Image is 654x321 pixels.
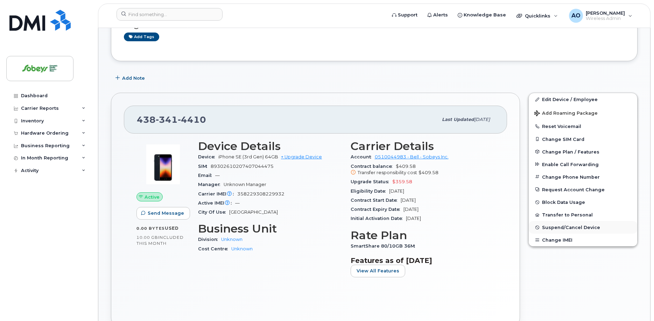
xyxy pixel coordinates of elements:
button: Change SIM Card [529,133,637,145]
span: $359.58 [392,179,412,184]
button: Send Message [136,207,190,220]
span: Upgrade Status [351,179,392,184]
span: Support [398,12,417,19]
span: Carrier IMEI [198,191,237,197]
button: Suspend/Cancel Device [529,221,637,234]
span: Wireless Admin [586,16,625,21]
button: Reset Voicemail [529,120,637,133]
span: 341 [156,114,178,125]
span: 4410 [178,114,206,125]
h3: Business Unit [198,222,342,235]
span: Division [198,237,221,242]
h3: Features as of [DATE] [351,256,495,265]
span: [DATE] [406,216,421,221]
span: 10.00 GB [136,235,158,240]
span: Alerts [433,12,448,19]
span: Active [145,194,160,200]
a: Unknown [221,237,242,242]
h3: Tags List [124,21,625,29]
span: Eligibility Date [351,188,389,194]
span: included this month [136,235,184,246]
span: Last updated [442,117,474,122]
button: View All Features [351,265,405,277]
span: Quicklinks [525,13,550,19]
span: SIM [198,164,211,169]
div: Quicklinks [512,9,563,23]
button: Block Data Usage [529,196,637,208]
span: Transfer responsibility cost [358,170,417,175]
a: + Upgrade Device [281,154,322,159]
span: [DATE] [389,188,404,194]
span: 0.00 Bytes [136,226,165,231]
span: 358229308229932 [237,191,284,197]
span: SmartShare 80/10GB 36M [351,243,419,249]
a: 0510044983 - Bell - Sobeys Inc. [375,154,449,159]
a: Support [387,8,422,22]
span: AO [571,12,581,20]
a: Alerts [422,8,453,22]
img: image20231002-3703462-1angbar.jpeg [142,143,184,185]
span: iPhone SE (3rd Gen) 64GB [218,154,278,159]
span: Suspend/Cancel Device [542,225,600,230]
button: Enable Call Forwarding [529,158,637,171]
div: Antonio Orgera [564,9,637,23]
span: City Of Use [198,209,229,215]
span: Contract Expiry Date [351,207,403,212]
a: Knowledge Base [453,8,511,22]
span: Cost Centre [198,246,231,251]
button: Change IMEI [529,234,637,246]
h3: Device Details [198,140,342,152]
h3: Rate Plan [351,229,495,242]
span: Enable Call Forwarding [542,162,599,167]
a: Add tags [124,33,159,41]
span: Change Plan / Features [542,149,599,154]
button: Transfer to Personal [529,208,637,221]
button: Change Phone Number [529,171,637,183]
span: [DATE] [474,117,490,122]
a: Unknown [231,246,253,251]
span: [DATE] [403,207,419,212]
span: [PERSON_NAME] [586,10,625,16]
span: View All Features [357,267,399,274]
span: 438 [137,114,206,125]
button: Change Plan / Features [529,145,637,158]
span: [DATE] [401,198,416,203]
span: used [165,226,179,231]
span: — [235,200,240,206]
span: Active IMEI [198,200,235,206]
span: Contract balance [351,164,396,169]
button: Request Account Change [529,183,637,196]
span: Contract Start Date [351,198,401,203]
span: Unknown Manager [224,182,266,187]
h3: Carrier Details [351,140,495,152]
span: Account [351,154,375,159]
span: $409.58 [351,164,495,176]
span: $409.58 [419,170,438,175]
button: Add Roaming Package [529,106,637,120]
span: Email [198,173,215,178]
span: Add Note [122,75,145,81]
span: Manager [198,182,224,187]
span: — [215,173,220,178]
span: 89302610207407044475 [211,164,274,169]
span: Send Message [148,210,184,216]
span: Knowledge Base [464,12,506,19]
span: Device [198,154,218,159]
span: Add Roaming Package [534,110,598,117]
button: Add Note [111,72,151,84]
input: Find something... [117,8,223,21]
a: Edit Device / Employee [529,93,637,106]
span: Initial Activation Date [351,216,406,221]
span: [GEOGRAPHIC_DATA] [229,209,278,215]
